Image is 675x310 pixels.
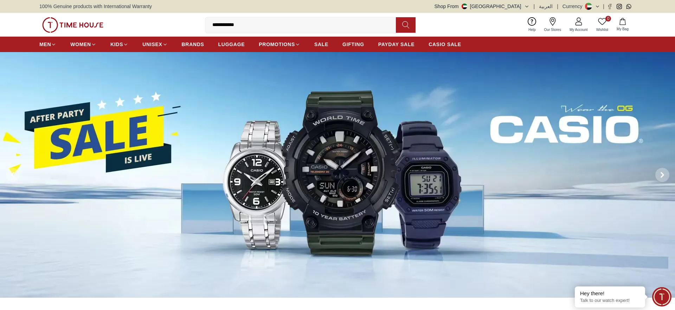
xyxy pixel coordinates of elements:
[605,16,611,21] span: 0
[541,27,564,32] span: Our Stores
[182,38,204,51] a: BRANDS
[462,4,467,9] img: United Arab Emirates
[110,41,123,48] span: KIDS
[539,3,553,10] button: العربية
[557,3,558,10] span: |
[110,38,128,51] a: KIDS
[580,290,640,297] div: Hey there!
[182,41,204,48] span: BRANDS
[70,38,96,51] a: WOMEN
[607,4,612,9] a: Facebook
[429,41,461,48] span: CASIO SALE
[39,3,152,10] span: 100% Genuine products with International Warranty
[378,38,414,51] a: PAYDAY SALE
[614,26,631,32] span: My Bag
[429,38,461,51] a: CASIO SALE
[593,27,611,32] span: Wishlist
[617,4,622,9] a: Instagram
[142,41,162,48] span: UNISEX
[218,38,245,51] a: LUGGAGE
[626,4,631,9] a: Whatsapp
[612,17,633,33] button: My Bag
[435,3,529,10] button: Shop From[GEOGRAPHIC_DATA]
[39,38,56,51] a: MEN
[42,17,103,33] img: ...
[342,38,364,51] a: GIFTING
[540,16,565,34] a: Our Stores
[526,27,539,32] span: Help
[218,41,245,48] span: LUGGAGE
[524,16,540,34] a: Help
[592,16,612,34] a: 0Wishlist
[378,41,414,48] span: PAYDAY SALE
[603,3,604,10] span: |
[39,41,51,48] span: MEN
[142,38,167,51] a: UNISEX
[562,3,585,10] div: Currency
[259,41,295,48] span: PROMOTIONS
[70,41,91,48] span: WOMEN
[652,287,671,306] div: Chat Widget
[314,41,328,48] span: SALE
[534,3,535,10] span: |
[314,38,328,51] a: SALE
[580,298,640,304] p: Talk to our watch expert!
[567,27,591,32] span: My Account
[259,38,300,51] a: PROMOTIONS
[342,41,364,48] span: GIFTING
